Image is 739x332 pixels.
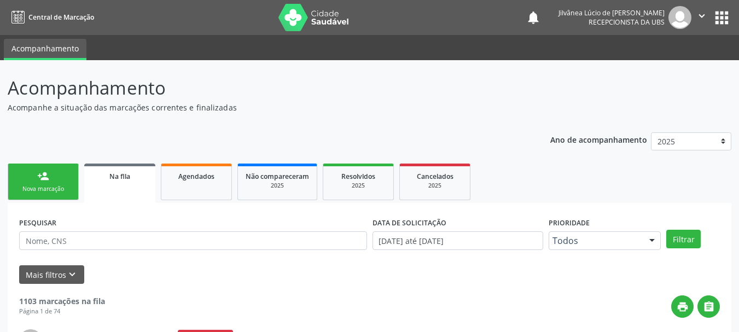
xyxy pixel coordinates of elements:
label: DATA DE SOLICITAÇÃO [373,214,446,231]
img: img [668,6,691,29]
i: keyboard_arrow_down [66,269,78,281]
span: Resolvidos [341,172,375,181]
strong: 1103 marcações na fila [19,296,105,306]
i: print [677,301,689,313]
p: Ano de acompanhamento [550,132,647,146]
i:  [696,10,708,22]
button: apps [712,8,731,27]
span: Cancelados [417,172,453,181]
span: Recepcionista da UBS [589,18,665,27]
input: Nome, CNS [19,231,367,250]
div: 2025 [408,182,462,190]
button: notifications [526,10,541,25]
a: Central de Marcação [8,8,94,26]
a: Acompanhamento [4,39,86,60]
span: Agendados [178,172,214,181]
p: Acompanhamento [8,74,514,102]
div: 2025 [246,182,309,190]
div: person_add [37,170,49,182]
span: Na fila [109,172,130,181]
div: 2025 [331,182,386,190]
button: print [671,295,694,318]
div: Jilvânea Lúcio de [PERSON_NAME] [558,8,665,18]
label: PESQUISAR [19,214,56,231]
div: Página 1 de 74 [19,307,105,316]
button:  [691,6,712,29]
label: Prioridade [549,214,590,231]
i:  [703,301,715,313]
button:  [697,295,720,318]
button: Mais filtroskeyboard_arrow_down [19,265,84,284]
div: Nova marcação [16,185,71,193]
p: Acompanhe a situação das marcações correntes e finalizadas [8,102,514,113]
span: Todos [552,235,638,246]
button: Filtrar [666,230,701,248]
input: Selecione um intervalo [373,231,544,250]
span: Não compareceram [246,172,309,181]
span: Central de Marcação [28,13,94,22]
